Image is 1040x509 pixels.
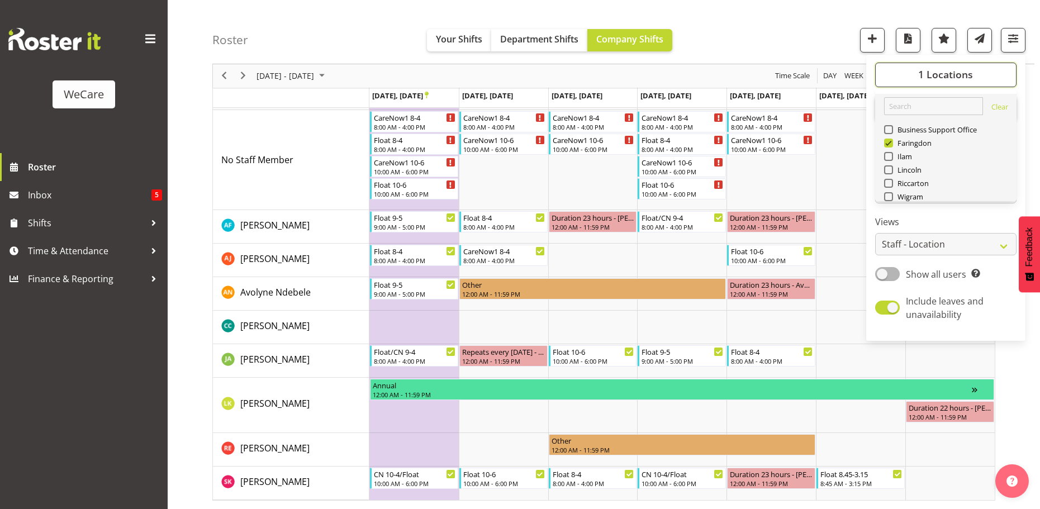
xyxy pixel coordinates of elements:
[427,29,491,51] button: Your Shifts
[463,122,545,131] div: 8:00 AM - 4:00 PM
[213,244,369,277] td: Amy Johannsen resource
[213,277,369,311] td: Avolyne Ndebele resource
[240,218,310,232] a: [PERSON_NAME]
[731,145,813,154] div: 10:00 AM - 6:00 PM
[463,212,545,223] div: Float 8-4
[638,178,726,199] div: No Staff Member"s event - Float 10-6 Begin From Thursday, September 25, 2025 at 10:00:00 AM GMT+1...
[240,286,311,299] a: Avolyne Ndebele
[893,139,932,148] span: Faringdon
[240,252,310,265] a: [PERSON_NAME]
[918,68,973,82] span: 1 Locations
[463,245,545,256] div: CareNow1 8-4
[893,179,929,188] span: Riccarton
[893,192,924,201] span: Wigram
[893,165,922,174] span: Lincoln
[213,210,369,244] td: Alex Ferguson resource
[843,69,866,83] button: Timeline Week
[240,253,310,265] span: [PERSON_NAME]
[727,111,815,132] div: No Staff Member"s event - CareNow1 8-4 Begin From Friday, September 26, 2025 at 8:00:00 AM GMT+12...
[727,245,815,266] div: Amy Johannsen"s event - Float 10-6 Begin From Friday, September 26, 2025 at 10:00:00 AM GMT+12:00...
[820,479,902,488] div: 8:45 AM - 3:15 PM
[213,378,369,433] td: Liandy Kritzinger resource
[553,356,634,365] div: 10:00 AM - 6:00 PM
[642,112,723,123] div: CareNow1 8-4
[463,134,545,145] div: CareNow1 10-6
[370,178,458,199] div: No Staff Member"s event - Float 10-6 Begin From Monday, September 22, 2025 at 10:00:00 AM GMT+12:...
[552,445,813,454] div: 12:00 AM - 11:59 PM
[642,479,723,488] div: 10:00 AM - 6:00 PM
[213,433,369,467] td: Rachel Els resource
[8,28,101,50] img: Rosterit website logo
[727,134,815,155] div: No Staff Member"s event - CareNow1 10-6 Begin From Friday, September 26, 2025 at 10:00:00 AM GMT+...
[638,111,726,132] div: No Staff Member"s event - CareNow1 8-4 Begin From Thursday, September 25, 2025 at 8:00:00 AM GMT+...
[730,468,813,479] div: Duration 23 hours - [PERSON_NAME]
[731,356,813,365] div: 8:00 AM - 4:00 PM
[240,353,310,366] a: [PERSON_NAME]
[369,77,995,500] table: Timeline Week of September 24, 2025
[816,468,905,489] div: Saahit Kour"s event - Float 8.45-3.15 Begin From Saturday, September 27, 2025 at 8:45:00 AM GMT+1...
[28,187,151,203] span: Inbox
[370,211,458,232] div: Alex Ferguson"s event - Float 9-5 Begin From Monday, September 22, 2025 at 9:00:00 AM GMT+12:00 E...
[373,390,972,399] div: 12:00 AM - 11:59 PM
[213,467,369,500] td: Saahit Kour resource
[642,122,723,131] div: 8:00 AM - 4:00 PM
[374,256,455,265] div: 8:00 AM - 4:00 PM
[370,379,994,400] div: Liandy Kritzinger"s event - Annual Begin From Monday, September 22, 2025 at 12:00:00 AM GMT+12:00...
[884,97,983,115] input: Search
[370,278,458,299] div: Avolyne Ndebele"s event - Float 9-5 Begin From Monday, September 22, 2025 at 9:00:00 AM GMT+12:00...
[638,134,726,155] div: No Staff Member"s event - Float 8-4 Begin From Thursday, September 25, 2025 at 8:00:00 AM GMT+12:...
[374,167,455,176] div: 10:00 AM - 6:00 PM
[374,356,455,365] div: 8:00 AM - 4:00 PM
[553,122,634,131] div: 8:00 AM - 4:00 PM
[463,479,545,488] div: 10:00 AM - 6:00 PM
[553,479,634,488] div: 8:00 AM - 4:00 PM
[240,319,310,332] a: [PERSON_NAME]
[463,256,545,265] div: 8:00 AM - 4:00 PM
[240,320,310,332] span: [PERSON_NAME]
[459,111,548,132] div: No Staff Member"s event - CareNow1 8-4 Begin From Tuesday, September 23, 2025 at 8:00:00 AM GMT+1...
[215,64,234,88] div: previous period
[253,64,331,88] div: September 22 - 28, 2025
[552,212,634,223] div: Duration 23 hours - [PERSON_NAME]
[549,434,816,455] div: Rachel Els"s event - Other Begin From Wednesday, September 24, 2025 at 12:00:00 AM GMT+12:00 Ends...
[638,156,726,177] div: No Staff Member"s event - CareNow1 10-6 Begin From Thursday, September 25, 2025 at 10:00:00 AM GM...
[370,245,458,266] div: Amy Johannsen"s event - Float 8-4 Begin From Monday, September 22, 2025 at 8:00:00 AM GMT+12:00 E...
[436,33,482,45] span: Your Shifts
[596,33,663,45] span: Company Shifts
[731,134,813,145] div: CareNow1 10-6
[374,346,455,357] div: Float/CN 9-4
[1024,227,1034,267] span: Feedback
[727,211,815,232] div: Alex Ferguson"s event - Duration 23 hours - Alex Ferguson Begin From Friday, September 26, 2025 a...
[731,245,813,256] div: Float 10-6
[730,91,781,101] span: [DATE], [DATE]
[374,189,455,198] div: 10:00 AM - 6:00 PM
[553,346,634,357] div: Float 10-6
[727,468,815,489] div: Saahit Kour"s event - Duration 23 hours - Saahit Kour Begin From Friday, September 26, 2025 at 12...
[462,289,724,298] div: 12:00 AM - 11:59 PM
[730,279,813,290] div: Duration 23 hours - Avolyne Ndebele
[875,63,1017,87] button: 1 Locations
[642,189,723,198] div: 10:00 AM - 6:00 PM
[374,212,455,223] div: Float 9-5
[462,346,545,357] div: Repeats every [DATE] - [PERSON_NAME]
[459,134,548,155] div: No Staff Member"s event - CareNow1 10-6 Begin From Tuesday, September 23, 2025 at 10:00:00 AM GMT...
[463,468,545,479] div: Float 10-6
[549,111,637,132] div: No Staff Member"s event - CareNow1 8-4 Begin From Wednesday, September 24, 2025 at 8:00:00 AM GMT...
[932,28,956,53] button: Highlight an important date within the roster.
[906,401,994,422] div: Liandy Kritzinger"s event - Duration 22 hours - Liandy Kritzinger Begin From Sunday, September 28...
[213,311,369,344] td: Charlotte Courtney resource
[370,134,458,155] div: No Staff Member"s event - Float 8-4 Begin From Monday, September 22, 2025 at 8:00:00 AM GMT+12:00...
[638,211,726,232] div: Alex Ferguson"s event - Float/CN 9-4 Begin From Thursday, September 25, 2025 at 8:00:00 AM GMT+12...
[240,441,310,455] a: [PERSON_NAME]
[1019,216,1040,292] button: Feedback - Show survey
[896,28,920,53] button: Download a PDF of the roster according to the set date range.
[774,69,811,83] span: Time Scale
[549,211,637,232] div: Alex Ferguson"s event - Duration 23 hours - Alex Ferguson Begin From Wednesday, September 24, 202...
[552,435,813,446] div: Other
[1001,28,1025,53] button: Filter Shifts
[731,112,813,123] div: CareNow1 8-4
[463,145,545,154] div: 10:00 AM - 6:00 PM
[906,268,966,280] span: Show all users
[642,222,723,231] div: 8:00 AM - 4:00 PM
[642,356,723,365] div: 9:00 AM - 5:00 PM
